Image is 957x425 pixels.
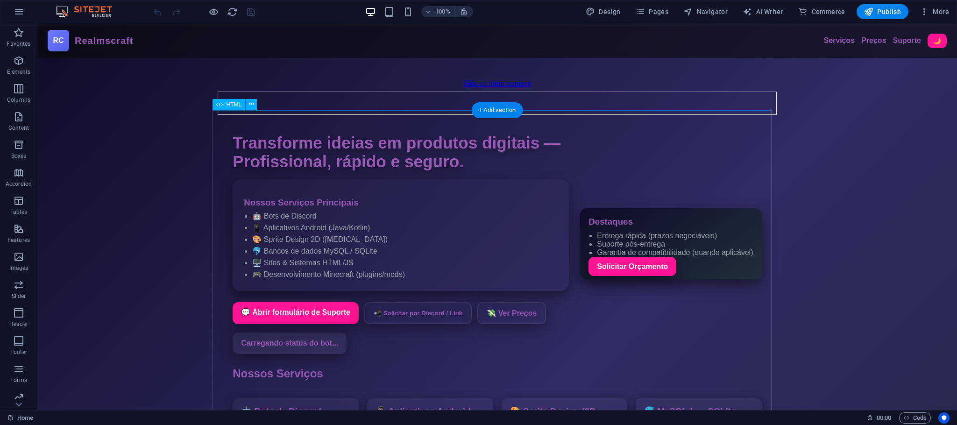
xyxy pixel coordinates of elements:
[471,102,523,118] div: + Add section
[435,6,450,17] h6: 100%
[10,348,27,356] p: Footer
[54,6,124,17] img: Editor Logo
[683,7,728,16] span: Navigator
[227,6,238,17] button: reload
[920,7,949,16] span: More
[582,4,624,19] div: Design (Ctrl+Alt+Y)
[867,412,892,424] h6: Session time
[7,236,30,244] p: Features
[7,412,33,424] a: Click to cancel selection. Double-click to open Pages
[9,320,28,328] p: Header
[903,412,927,424] span: Code
[883,414,885,421] span: :
[739,4,787,19] button: AI Writer
[899,412,931,424] button: Code
[9,264,28,272] p: Images
[6,180,32,188] p: Accordion
[857,4,908,19] button: Publish
[743,7,783,16] span: AI Writer
[938,412,950,424] button: Usercentrics
[227,102,242,107] span: HTML
[12,292,26,300] p: Slider
[7,96,30,104] p: Columns
[460,7,468,16] i: On resize automatically adjust zoom level to fit chosen device.
[798,7,845,16] span: Commerce
[916,4,953,19] button: More
[632,4,672,19] button: Pages
[794,4,849,19] button: Commerce
[586,7,621,16] span: Design
[7,68,31,76] p: Elements
[10,208,27,216] p: Tables
[636,7,668,16] span: Pages
[421,6,454,17] button: 100%
[11,152,27,160] p: Boxes
[864,7,901,16] span: Publish
[680,4,731,19] button: Navigator
[877,412,891,424] span: 00 00
[426,56,494,64] a: Skip to main content
[7,40,30,48] p: Favorites
[8,124,29,132] p: Content
[10,376,27,384] p: Forms
[582,4,624,19] button: Design
[227,7,238,17] i: Reload page
[208,6,219,17] button: Click here to leave preview mode and continue editing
